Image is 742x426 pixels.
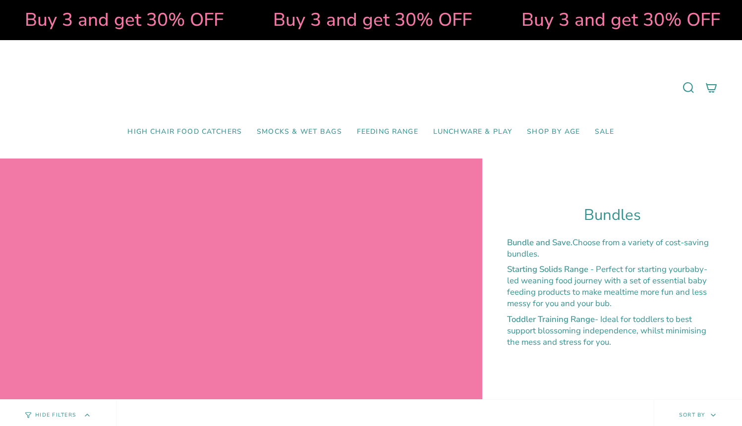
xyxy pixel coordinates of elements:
[433,128,512,136] span: Lunchware & Play
[507,206,717,224] h1: Bundles
[679,411,705,419] span: Sort by
[357,128,418,136] span: Feeding Range
[527,128,580,136] span: Shop by Age
[349,120,426,144] a: Feeding Range
[507,264,717,309] p: - Perfect for starting your
[516,7,715,32] strong: Buy 3 and get 30% OFF
[507,237,572,248] strong: Bundle and Save.
[257,128,342,136] span: Smocks & Wet Bags
[127,128,242,136] span: High Chair Food Catchers
[120,120,249,144] a: High Chair Food Catchers
[35,413,76,418] span: Hide Filters
[426,120,519,144] a: Lunchware & Play
[249,120,349,144] a: Smocks & Wet Bags
[595,128,615,136] span: SALE
[507,264,588,275] strong: Starting Solids Range
[507,264,707,309] span: baby-led weaning food journey with a set of essential baby feeding products to make mealtime more...
[507,237,717,260] p: Choose from a variety of cost-saving bundles.
[519,120,587,144] a: Shop by Age
[507,314,717,348] p: - Ideal for toddlers to best support blossoming independence, whilst minimising the mess and stre...
[285,55,457,120] a: Mumma’s Little Helpers
[587,120,622,144] a: SALE
[507,314,595,325] strong: Toddler Training Range
[268,7,466,32] strong: Buy 3 and get 30% OFF
[19,7,218,32] strong: Buy 3 and get 30% OFF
